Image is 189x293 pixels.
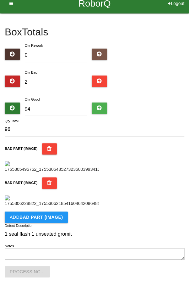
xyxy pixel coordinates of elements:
[5,147,37,150] b: BAD PART (IMAGE)
[25,71,37,74] label: Qty Bad
[5,223,34,228] label: Defect Description
[5,118,19,124] label: Qty Total
[42,177,57,189] button: BAD PART (IMAGE)
[19,215,63,220] b: BAD PART (IMAGE)
[25,97,40,101] label: Qty Good
[5,161,99,173] img: 1755305495762_17553054852732350039934100263966.jpg
[5,243,14,249] label: Notes
[5,195,99,207] img: 1755306228822_17553062185416046420864818648326.jpg
[5,212,68,223] button: AddBAD PART (IMAGE)
[42,143,57,154] button: BAD PART (IMAGE)
[5,181,37,185] b: BAD PART (IMAGE)
[25,44,43,47] label: Qty Rework
[5,27,184,38] h4: Box Totals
